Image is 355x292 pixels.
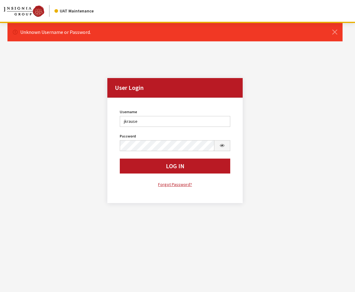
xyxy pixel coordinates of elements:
[54,8,94,14] div: UAT Maintenance
[120,181,230,188] a: Forgot Password?
[4,6,44,17] img: Catalog Maintenance
[120,159,230,174] button: Log In
[13,28,327,36] li: Unknown Username or Password.
[120,133,136,139] label: Password
[107,78,243,98] h2: User Login
[120,109,137,115] label: Username
[214,140,230,151] button: Show Password
[327,23,342,41] button: Close
[4,5,54,17] a: Insignia Group logo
